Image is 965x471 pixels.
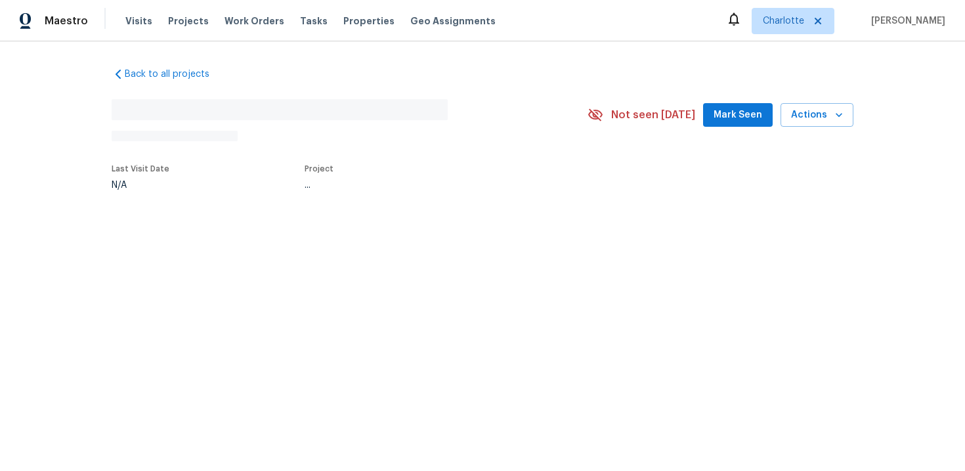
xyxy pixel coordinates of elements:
[300,16,328,26] span: Tasks
[225,14,284,28] span: Work Orders
[305,165,333,173] span: Project
[781,103,853,127] button: Actions
[45,14,88,28] span: Maestro
[866,14,945,28] span: [PERSON_NAME]
[112,165,169,173] span: Last Visit Date
[714,107,762,123] span: Mark Seen
[791,107,843,123] span: Actions
[343,14,395,28] span: Properties
[703,103,773,127] button: Mark Seen
[305,181,557,190] div: ...
[112,181,169,190] div: N/A
[763,14,804,28] span: Charlotte
[410,14,496,28] span: Geo Assignments
[125,14,152,28] span: Visits
[611,108,695,122] span: Not seen [DATE]
[168,14,209,28] span: Projects
[112,68,238,81] a: Back to all projects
